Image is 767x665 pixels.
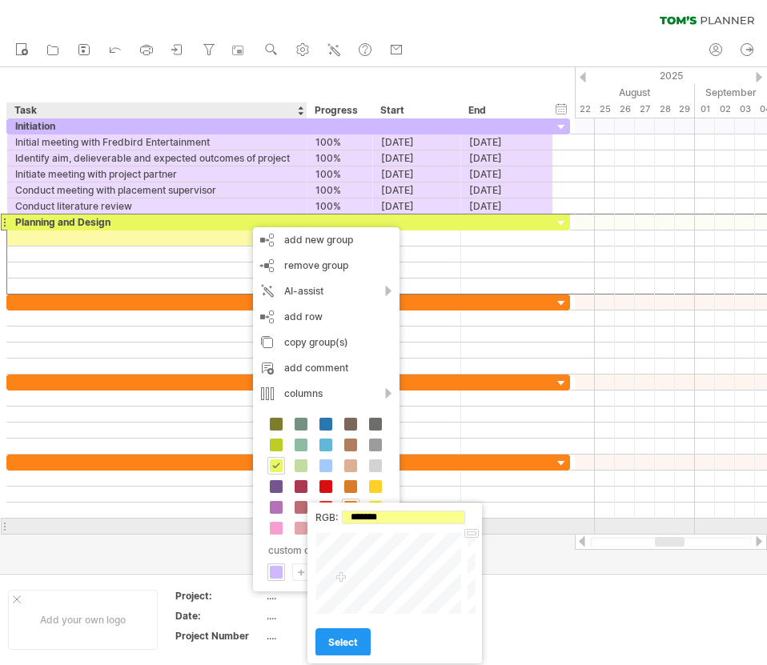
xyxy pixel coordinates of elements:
div: 100% [315,182,364,198]
div: Wednesday, 3 September 2025 [735,101,755,118]
div: Project: [175,589,263,603]
div: Identify aim, delieverable and expected outcomes of project [15,150,299,166]
div: Monday, 1 September 2025 [695,101,715,118]
div: [DATE] [381,182,452,198]
div: Add your own logo [8,590,158,650]
div: 100% [315,166,364,182]
div: Project Number [175,629,263,643]
a: select [315,628,371,656]
div: .... [267,609,401,623]
div: Initiate meeting with project partner [15,166,299,182]
div: Pair [444,589,531,603]
div: [DATE] [469,134,544,150]
div: Progress [315,102,363,118]
div: Friday, 29 August 2025 [675,101,695,118]
div: Friday, 22 August 2025 [575,101,595,118]
div: [DATE] [469,182,544,198]
div: Planning and Design [15,214,299,230]
div: Initiation [15,118,299,134]
div: Monday, 25 August 2025 [595,101,615,118]
div: .... [267,589,401,603]
span: select [328,636,358,648]
div: custom colors: [261,539,387,561]
div: Wednesday, 27 August 2025 [635,101,655,118]
div: 100% [315,150,364,166]
div: [DATE] [381,150,452,166]
div: Conduct meeting with placement supervisor [15,182,299,198]
div: [DATE] [469,166,544,182]
div: [DATE] [469,150,544,166]
div: [DATE] [469,198,544,214]
div: Tuesday, 26 August 2025 [615,101,635,118]
div: [DATE] [381,166,452,182]
div: End [468,102,544,118]
div: add row [253,304,400,330]
div: [DATE] [381,134,452,150]
div: .... [267,629,401,643]
div: Tuesday, 2 September 2025 [715,101,735,118]
div: add new group [253,227,400,253]
div: AI-assist [253,278,400,304]
div: + [293,564,309,579]
div: Start [380,102,452,118]
div: 100% [315,198,364,214]
label: RGB: [315,511,338,523]
div: Conduct literature review [15,198,299,214]
span: remove group [284,259,348,271]
div: Initial meeting with Fredbird Entertainment [15,134,299,150]
div: add comment [253,355,400,381]
div: columns [253,381,400,407]
div: 100% [315,134,364,150]
div: Date: [175,609,263,623]
div: Task [14,102,298,118]
div: [DATE] [381,198,452,214]
div: copy group(s) [253,330,400,355]
div: Thursday, 28 August 2025 [655,101,675,118]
